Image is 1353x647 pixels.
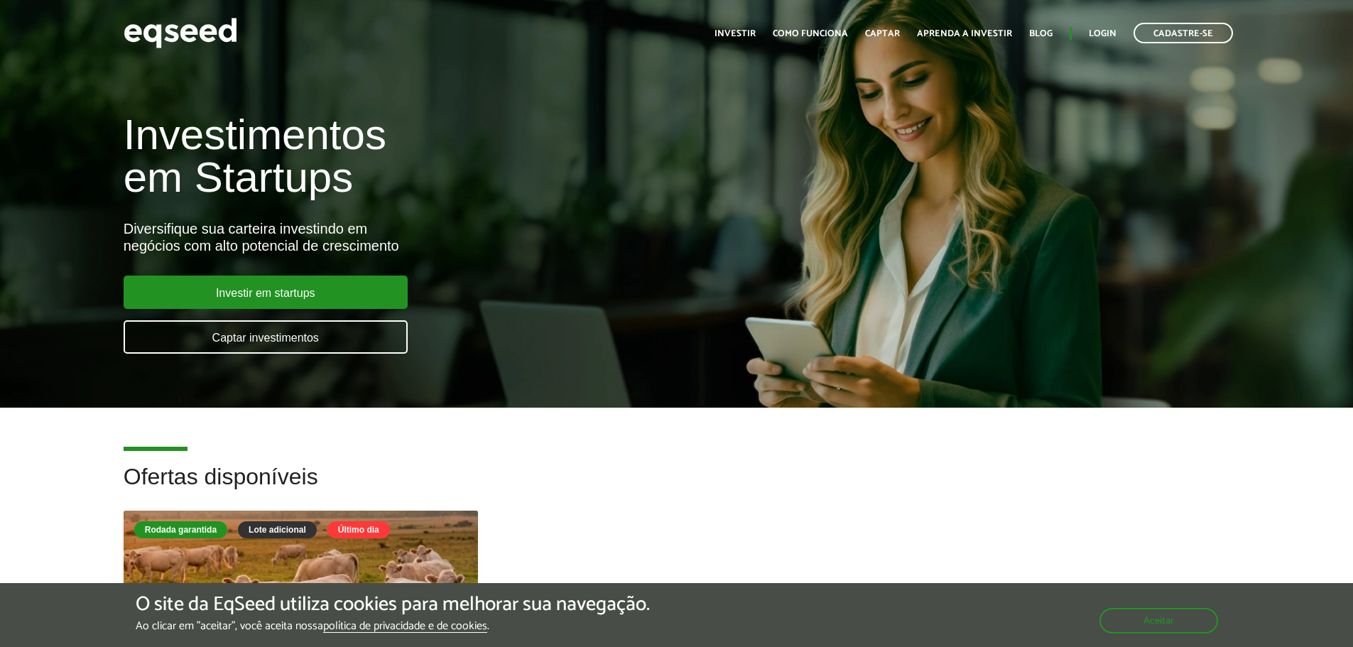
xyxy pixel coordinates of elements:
div: Diversifique sua carteira investindo em negócios com alto potencial de crescimento [124,220,779,254]
div: Rodada garantida [134,521,227,538]
a: Login [1089,29,1116,38]
a: Cadastre-se [1134,23,1233,43]
a: Aprenda a investir [917,29,1012,38]
a: Captar investimentos [124,320,408,354]
img: EqSeed [124,14,237,52]
p: Ao clicar em "aceitar", você aceita nossa . [136,619,650,633]
h5: O site da EqSeed utiliza cookies para melhorar sua navegação. [136,594,650,616]
h1: Investimentos em Startups [124,114,779,199]
a: política de privacidade e de cookies [323,621,487,633]
a: Investir [714,29,756,38]
div: Lote adicional [238,521,317,538]
button: Aceitar [1099,608,1218,634]
div: Último dia [327,521,390,538]
h2: Ofertas disponíveis [124,464,1230,511]
a: Captar [865,29,900,38]
a: Como funciona [773,29,848,38]
a: Blog [1029,29,1053,38]
a: Investir em startups [124,276,408,309]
